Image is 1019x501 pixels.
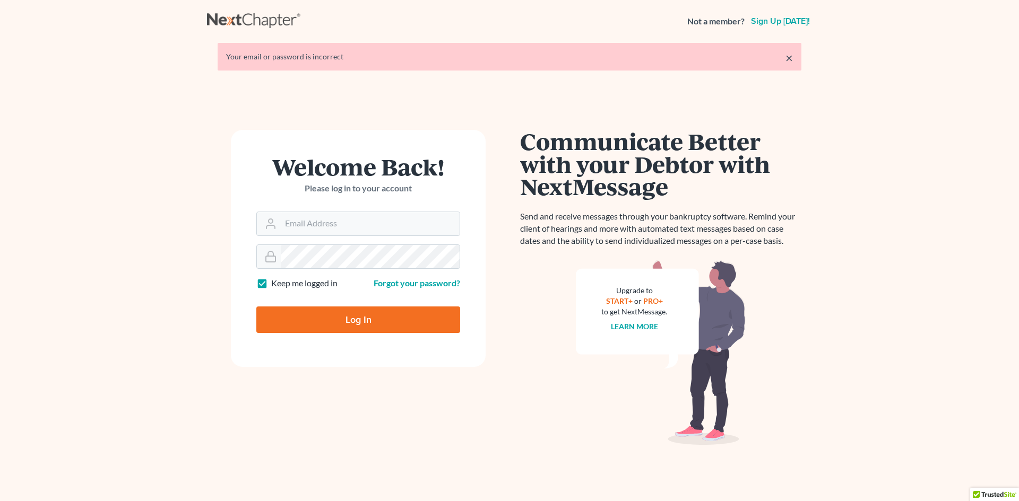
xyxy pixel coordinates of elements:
a: Forgot your password? [374,278,460,288]
input: Email Address [281,212,460,235]
span: or [634,296,642,305]
div: to get NextMessage. [601,306,667,317]
strong: Not a member? [687,15,745,28]
p: Please log in to your account [256,182,460,195]
p: Send and receive messages through your bankruptcy software. Remind your client of hearings and mo... [520,210,801,247]
h1: Communicate Better with your Debtor with NextMessage [520,130,801,198]
a: Learn more [611,322,658,331]
h1: Welcome Back! [256,155,460,178]
img: nextmessage_bg-59042aed3d76b12b5cd301f8e5b87938c9018125f34e5fa2b7a6b67550977c72.svg [576,260,746,445]
a: START+ [606,296,633,305]
a: PRO+ [643,296,663,305]
input: Log In [256,306,460,333]
a: × [785,51,793,64]
label: Keep me logged in [271,277,338,289]
a: Sign up [DATE]! [749,17,812,25]
div: Your email or password is incorrect [226,51,793,62]
div: Upgrade to [601,285,667,296]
